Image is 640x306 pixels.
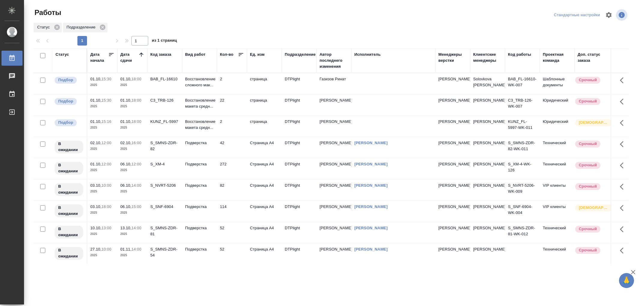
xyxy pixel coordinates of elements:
[470,158,505,179] td: [PERSON_NAME]
[540,116,575,137] td: Юридический
[540,201,575,222] td: VIP клиенты
[120,77,131,81] p: 01.10,
[579,226,597,232] p: Срочный
[150,140,179,152] div: S_SMNS-ZDR-82
[250,52,265,58] div: Ед. изм
[90,141,101,145] p: 02.10,
[470,73,505,94] td: Solovkova [PERSON_NAME]
[247,243,282,264] td: Страница А4
[540,94,575,115] td: Юридический
[317,243,351,264] td: [PERSON_NAME]
[282,94,317,115] td: DTPlight
[354,162,388,166] a: [PERSON_NAME]
[247,222,282,243] td: Страница А4
[247,73,282,94] td: страница
[90,77,101,81] p: 01.10,
[56,52,69,58] div: Статус
[317,94,351,115] td: [PERSON_NAME]
[101,247,111,251] p: 10:00
[470,201,505,222] td: [PERSON_NAME]
[67,24,98,30] p: Подразделение
[579,77,597,83] p: Срочный
[54,225,84,239] div: Исполнитель назначен, приступать к работе пока рано
[616,243,631,258] button: Здесь прячутся важные кнопки
[470,222,505,243] td: [PERSON_NAME]
[579,98,597,104] p: Срочный
[354,52,381,58] div: Исполнитель
[120,167,144,173] p: 2025
[317,73,351,94] td: Газизов Ринат
[58,98,73,104] p: Подбор
[543,52,572,64] div: Проектная команда
[217,201,247,222] td: 114
[54,204,84,218] div: Исполнитель назначен, приступать к работе пока рано
[101,183,111,188] p: 10:00
[578,52,609,64] div: Доп. статус заказа
[540,137,575,158] td: Технический
[90,210,114,216] p: 2025
[317,222,351,243] td: [PERSON_NAME]
[540,158,575,179] td: Технический
[438,225,467,231] p: [PERSON_NAME]
[120,125,144,131] p: 2025
[150,225,179,237] div: S_SMNS-ZDR-81
[619,273,634,288] button: 🙏
[58,205,80,217] p: В ожидании
[90,146,114,152] p: 2025
[354,141,388,145] a: [PERSON_NAME]
[320,52,348,70] div: Автор последнего изменения
[438,204,467,210] p: [PERSON_NAME]
[579,162,597,168] p: Срочный
[90,204,101,209] p: 03.10,
[247,158,282,179] td: Страница А4
[217,243,247,264] td: 52
[150,161,179,167] div: S_XM-4
[317,201,351,222] td: [PERSON_NAME]
[101,141,111,145] p: 12:00
[58,226,80,238] p: В ожидании
[54,119,84,127] div: Можно подбирать исполнителей
[470,137,505,158] td: [PERSON_NAME]
[505,137,540,158] td: S_SMNS-ZDR-82-WK-011
[131,183,141,188] p: 14:00
[120,146,144,152] p: 2025
[282,137,317,158] td: DTPlight
[37,24,52,30] p: Статус
[54,140,84,154] div: Исполнитель назначен, приступать к работе пока рано
[470,180,505,201] td: [PERSON_NAME]
[282,201,317,222] td: DTPlight
[616,94,631,109] button: Здесь прячутся важные кнопки
[54,183,84,197] div: Исполнитель назначен, приступать к работе пока рано
[120,226,131,230] p: 13.10,
[131,162,141,166] p: 12:00
[120,82,144,88] p: 2025
[54,97,84,105] div: Можно подбирать исполнителей
[540,180,575,201] td: VIP клиенты
[220,52,233,58] div: Кол-во
[58,183,80,195] p: В ожидании
[317,116,351,137] td: [PERSON_NAME]
[101,119,111,124] p: 15:16
[131,77,141,81] p: 18:00
[101,204,111,209] p: 18:00
[120,204,131,209] p: 06.10,
[90,98,101,102] p: 01.10,
[90,103,114,109] p: 2025
[505,222,540,243] td: S_SMNS-ZDR-81-WK-012
[616,116,631,130] button: Здесь прячутся важные кнопки
[58,162,80,174] p: В ожидании
[602,8,616,22] span: Настроить таблицу
[185,225,214,231] p: Подверстка
[354,204,388,209] a: [PERSON_NAME]
[217,158,247,179] td: 272
[579,183,597,189] p: Срочный
[131,226,141,230] p: 14:00
[90,52,108,64] div: Дата начала
[505,94,540,115] td: C3_TRB-126-WK-007
[152,37,177,46] span: из 1 страниц
[101,98,111,102] p: 15:30
[150,246,179,258] div: S_SMNS-ZDR-54
[438,76,467,82] p: [PERSON_NAME]
[90,252,114,258] p: 2025
[185,204,214,210] p: Подверстка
